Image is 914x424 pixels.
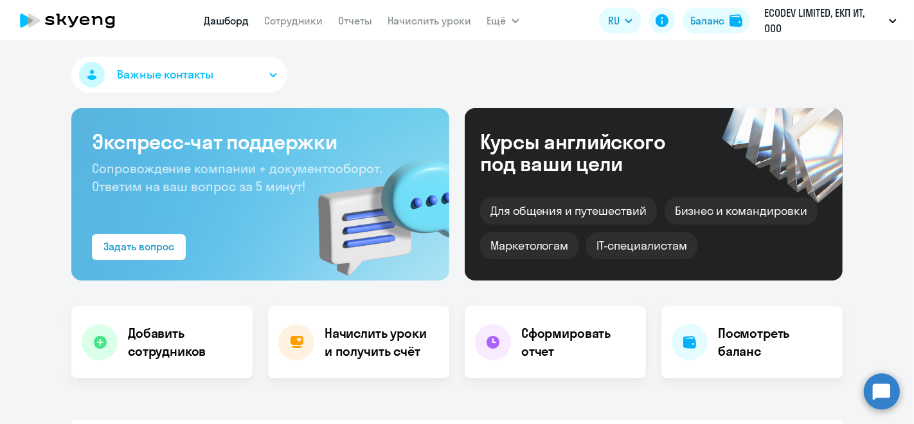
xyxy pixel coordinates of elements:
h3: Экспресс-чат поддержки [92,129,429,154]
div: Курсы английского под ваши цели [480,131,700,174]
div: Баланс [690,13,724,28]
span: Сопровождение компании + документооборот. Ответим на ваш вопрос за 5 минут! [92,160,382,194]
h4: Начислить уроки и получить счёт [325,324,436,360]
span: Ещё [487,13,506,28]
p: ECODEV LIMITED, ЕКП ИТ, ООО [764,5,884,36]
span: Важные контакты [117,66,213,83]
div: Задать вопрос [103,239,174,254]
button: Ещё [487,8,519,33]
img: bg-img [300,136,449,281]
span: RU [608,13,620,28]
a: Начислить уроки [388,14,472,27]
button: ECODEV LIMITED, ЕКП ИТ, ООО [758,5,903,36]
button: Задать вопрос [92,234,186,260]
a: Дашборд [204,14,249,27]
a: Отчеты [339,14,373,27]
div: Маркетологам [480,232,578,259]
h4: Добавить сотрудников [128,324,242,360]
button: Важные контакты [71,57,287,93]
div: Бизнес и командировки [665,198,818,225]
a: Сотрудники [265,14,323,27]
button: RU [599,8,641,33]
img: balance [730,14,742,27]
h4: Посмотреть баланс [718,324,832,360]
h4: Сформировать отчет [521,324,636,360]
div: Для общения и путешествий [480,198,657,225]
div: IT-специалистам [586,232,697,259]
button: Балансbalance [683,8,750,33]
